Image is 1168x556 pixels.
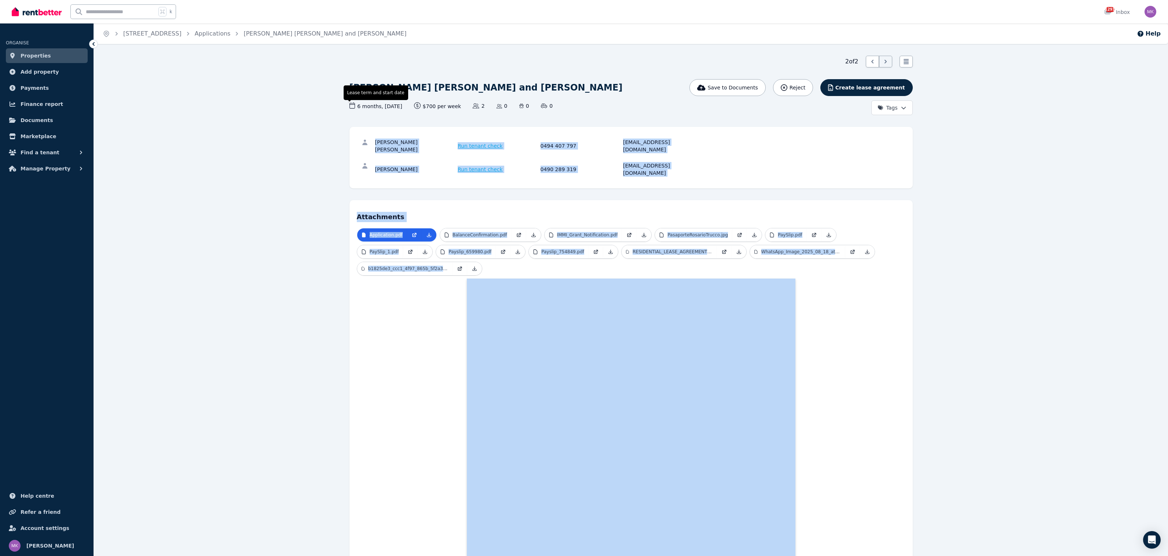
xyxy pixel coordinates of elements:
[370,232,403,238] p: Application.pdf
[603,245,618,258] a: Download Attachment
[453,232,507,238] p: BalanceConfirmation.pdf
[244,30,406,37] a: [PERSON_NAME] [PERSON_NAME] and [PERSON_NAME]
[761,249,841,255] p: WhatsApp_Image_2025_08_18_at_[DATE].jpeg
[357,245,403,258] a: PaySlip_1.pdf
[403,245,418,258] a: Open in new Tab
[357,262,453,275] a: b1825de3_ccc1_4f97_865b_5f2a37e58827.jpeg
[1104,8,1130,16] div: Inbox
[6,161,88,176] button: Manage Property
[497,102,508,110] span: 0
[458,142,503,150] span: Run tenant check
[21,491,54,500] span: Help centre
[94,23,415,44] nav: Breadcrumb
[349,82,623,93] h1: [PERSON_NAME] [PERSON_NAME] and [PERSON_NAME]
[622,245,717,258] a: RESIDENTIAL_LEASE_AGREEMENT_Rosamaxi.pdf
[667,232,728,238] p: PasaporteRosarioTrucco.jpg
[835,84,905,91] span: Create lease agreement
[747,228,762,242] a: Download Attachment
[519,102,529,110] span: 0
[778,232,802,238] p: PaySlip.pdf
[467,262,482,275] a: Download Attachment
[21,132,56,141] span: Marketplace
[622,228,637,242] a: Open in new Tab
[821,228,836,242] a: Download Attachment
[21,100,63,108] span: Finance report
[26,541,74,550] span: [PERSON_NAME]
[541,102,553,110] span: 0
[440,228,512,242] a: BalanceConfirmation.pdf
[541,139,621,153] div: 0494 407 797
[765,228,806,242] a: PaySlip.pdf
[473,102,484,110] span: 2
[344,85,408,100] span: Lease term and start date
[21,116,53,125] span: Documents
[860,245,875,258] a: Download Attachment
[807,228,821,242] a: Open in new Tab
[541,162,621,177] div: 0490 289 319
[1143,531,1161,549] div: Open Intercom Messenger
[820,79,912,96] button: Create lease agreement
[357,228,407,242] a: Application.pdf
[436,245,496,258] a: Payslip_659980.pdf
[871,100,913,115] button: Tags
[21,51,51,60] span: Properties
[375,162,456,177] div: [PERSON_NAME]
[21,164,70,173] span: Manage Property
[195,30,231,37] a: Applications
[6,489,88,503] a: Help centre
[496,245,510,258] a: Open in new Tab
[529,245,589,258] a: Payslip_754849.pdf
[169,9,172,15] span: k
[6,48,88,63] a: Properties
[357,207,905,222] h4: Attachments
[21,524,69,533] span: Account settings
[422,228,436,242] a: Download Attachment
[732,245,746,258] a: Download Attachment
[21,508,61,516] span: Refer a friend
[21,84,49,92] span: Payments
[750,245,845,258] a: WhatsApp_Image_2025_08_18_at_[DATE].jpeg
[1145,6,1156,18] img: Maor Kirsner
[845,245,860,258] a: Open in new Tab
[623,162,704,177] div: [EMAIL_ADDRESS][DOMAIN_NAME]
[368,266,448,272] p: b1825de3_ccc1_4f97_865b_5f2a37e58827.jpeg
[790,84,805,91] span: Reject
[637,228,651,242] a: Download Attachment
[545,228,622,242] a: IMMI_Grant_Notification.pdf
[418,245,432,258] a: Download Attachment
[414,102,461,110] span: $700 per week
[453,262,467,275] a: Open in new Tab
[845,57,858,66] span: 2 of 2
[526,228,541,242] a: Download Attachment
[557,232,618,238] p: IMMI_Grant_Notification.pdf
[878,104,898,111] span: Tags
[655,228,732,242] a: PasaporteRosarioTrucco.jpg
[773,79,813,96] button: Reject
[512,228,526,242] a: Open in new Tab
[458,166,503,173] span: Run tenant check
[123,30,182,37] a: [STREET_ADDRESS]
[732,228,747,242] a: Open in new Tab
[6,505,88,519] a: Refer a friend
[407,228,422,242] a: Open in new Tab
[12,6,62,17] img: RentBetter
[589,245,603,258] a: Open in new Tab
[370,249,399,255] p: PaySlip_1.pdf
[633,249,713,255] p: RESIDENTIAL_LEASE_AGREEMENT_Rosamaxi.pdf
[541,249,584,255] p: Payslip_754849.pdf
[448,249,491,255] p: Payslip_659980.pdf
[717,245,732,258] a: Open in new Tab
[9,540,21,552] img: Maor Kirsner
[1137,29,1161,38] button: Help
[6,521,88,535] a: Account settings
[623,139,704,153] div: [EMAIL_ADDRESS][DOMAIN_NAME]
[510,245,525,258] a: Download Attachment
[708,84,758,91] span: Save to Documents
[6,129,88,144] a: Marketplace
[375,139,456,153] div: [PERSON_NAME] [PERSON_NAME]
[6,40,29,45] span: ORGANISE
[6,81,88,95] a: Payments
[689,79,766,96] button: Save to Documents
[21,148,59,157] span: Find a tenant
[349,102,402,110] span: 6 months , [DATE]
